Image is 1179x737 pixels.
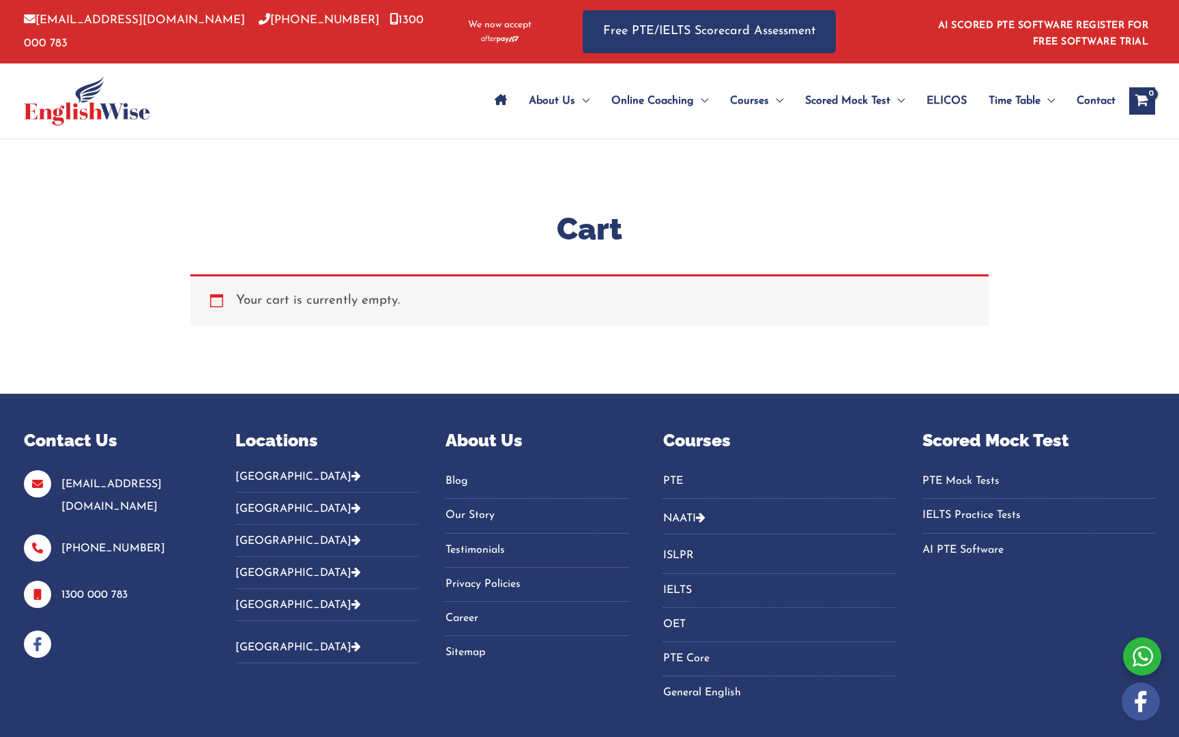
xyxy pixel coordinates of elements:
[446,539,629,562] a: Testimonials
[663,545,896,567] a: ISLPR
[446,641,629,664] a: Sitemap
[890,77,905,125] span: Menu Toggle
[235,642,361,653] a: [GEOGRAPHIC_DATA]
[481,35,519,43] img: Afterpay-Logo
[922,470,1155,493] a: PTE Mock Tests
[235,525,419,557] button: [GEOGRAPHIC_DATA]
[663,428,896,454] p: Courses
[663,579,896,602] a: IELTS
[663,648,896,670] a: PTE Core
[938,20,1149,47] a: AI SCORED PTE SOFTWARE REGISTER FOR FREE SOFTWARE TRIAL
[922,504,1155,527] a: IELTS Practice Tests
[235,631,419,663] button: [GEOGRAPHIC_DATA]
[583,10,836,53] a: Free PTE/IELTS Scorecard Assessment
[805,77,890,125] span: Scored Mock Test
[446,607,629,630] a: Career
[446,470,629,665] nav: Menu
[446,428,629,454] p: About Us
[989,77,1040,125] span: Time Table
[978,77,1066,125] a: Time TableMenu Toggle
[259,14,379,26] a: [PHONE_NUMBER]
[484,77,1116,125] nav: Site Navigation: Main Menu
[663,470,896,493] a: PTE
[730,77,769,125] span: Courses
[769,77,783,125] span: Menu Toggle
[719,77,794,125] a: CoursesMenu Toggle
[61,590,128,601] a: 1300 000 783
[446,470,629,493] a: Blog
[794,77,916,125] a: Scored Mock TestMenu Toggle
[663,428,896,722] aside: Footer Widget 4
[235,493,419,525] button: [GEOGRAPHIC_DATA]
[235,589,419,621] button: [GEOGRAPHIC_DATA]
[24,428,201,659] aside: Footer Widget 1
[916,77,978,125] a: ELICOS
[663,545,896,704] nav: Menu
[922,470,1155,562] nav: Menu
[611,77,694,125] span: Online Coaching
[1129,87,1155,115] a: View Shopping Cart, empty
[24,631,51,658] img: facebook-blue-icons.png
[518,77,600,125] a: About UsMenu Toggle
[24,76,150,126] img: cropped-ew-logo
[24,428,201,454] p: Contact Us
[663,470,896,499] nav: Menu
[930,10,1155,54] aside: Header Widget 1
[61,479,162,512] a: [EMAIL_ADDRESS][DOMAIN_NAME]
[663,682,896,704] a: General English
[1122,682,1160,721] img: white-facebook.png
[663,502,896,534] button: NAATI
[663,513,696,524] a: NAATI
[24,14,424,48] a: 1300 000 783
[927,77,967,125] span: ELICOS
[575,77,589,125] span: Menu Toggle
[24,14,245,26] a: [EMAIL_ADDRESS][DOMAIN_NAME]
[446,504,629,527] a: Our Story
[922,539,1155,562] a: AI PTE Software
[1077,77,1116,125] span: Contact
[235,600,361,611] a: [GEOGRAPHIC_DATA]
[235,428,419,454] p: Locations
[190,274,989,325] div: Your cart is currently empty.
[529,77,575,125] span: About Us
[600,77,719,125] a: Online CoachingMenu Toggle
[1040,77,1055,125] span: Menu Toggle
[694,77,708,125] span: Menu Toggle
[468,18,532,32] span: We now accept
[61,543,165,554] a: [PHONE_NUMBER]
[235,557,419,589] button: [GEOGRAPHIC_DATA]
[190,207,989,250] h1: Cart
[663,613,896,636] a: OET
[922,428,1155,454] p: Scored Mock Test
[446,573,629,596] a: Privacy Policies
[235,428,419,674] aside: Footer Widget 2
[1066,77,1116,125] a: Contact
[446,428,629,682] aside: Footer Widget 3
[235,470,419,493] button: [GEOGRAPHIC_DATA]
